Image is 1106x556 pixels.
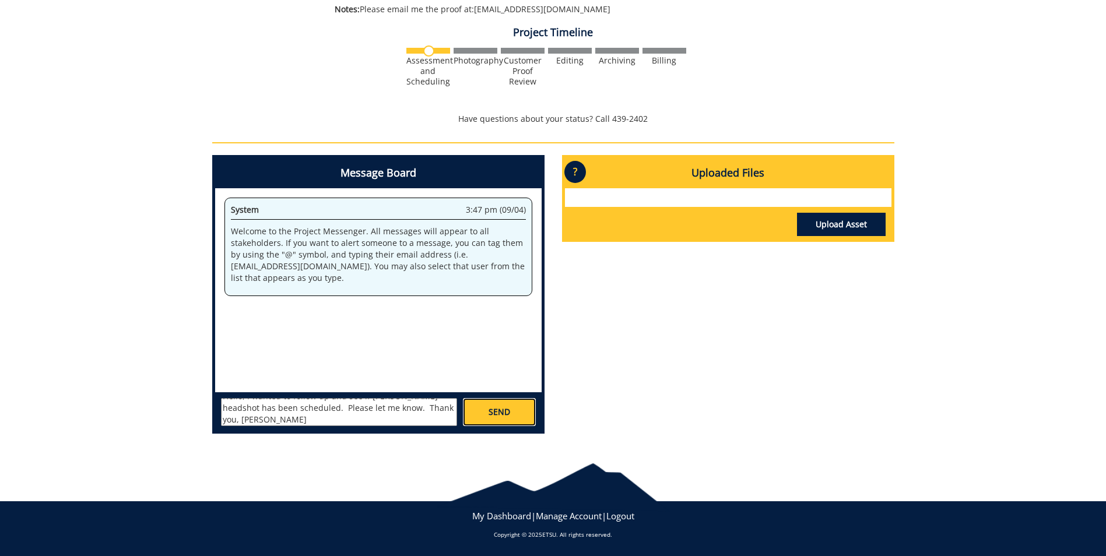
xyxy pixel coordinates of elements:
h4: Project Timeline [212,27,894,38]
textarea: messageToSend [221,398,457,426]
a: Upload Asset [797,213,886,236]
div: Billing [642,55,686,66]
div: Assessment and Scheduling [406,55,450,87]
p: ? [564,161,586,183]
a: ETSU [542,530,556,539]
a: My Dashboard [472,510,531,522]
span: SEND [489,406,510,418]
p: Please email me the proof at: [EMAIL_ADDRESS][DOMAIN_NAME] [335,3,791,15]
h4: Uploaded Files [565,158,891,188]
a: SEND [463,398,535,426]
div: Photography [454,55,497,66]
a: Logout [606,510,634,522]
span: Notes: [335,3,360,15]
div: Customer Proof Review [501,55,545,87]
h4: Message Board [215,158,542,188]
a: Manage Account [536,510,602,522]
div: Editing [548,55,592,66]
div: Archiving [595,55,639,66]
span: System [231,204,259,215]
p: Welcome to the Project Messenger. All messages will appear to all stakeholders. If you want to al... [231,226,526,284]
p: Have questions about your status? Call 439-2402 [212,113,894,125]
img: no [423,45,434,57]
span: 3:47 pm (09/04) [466,204,526,216]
